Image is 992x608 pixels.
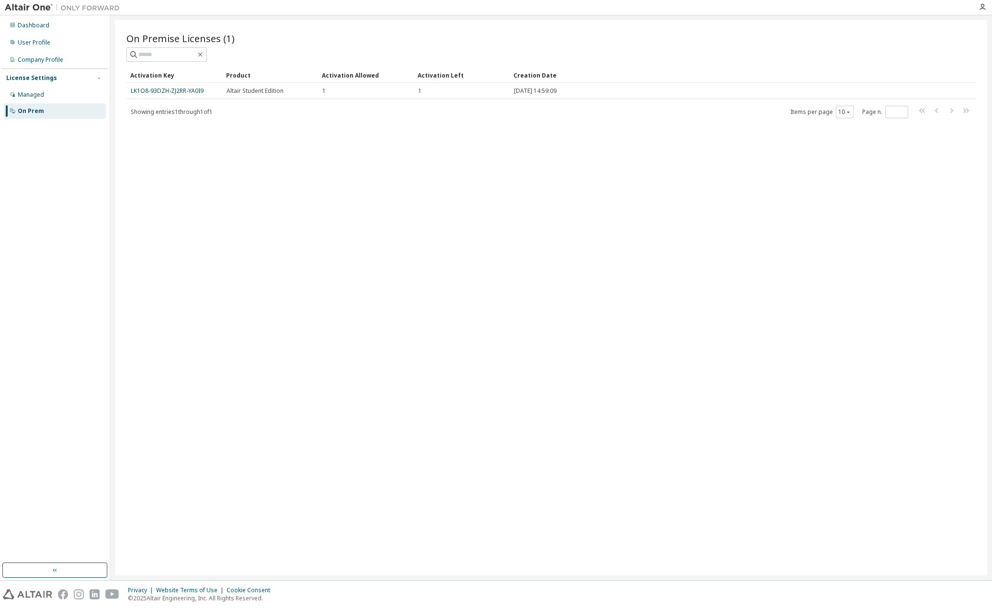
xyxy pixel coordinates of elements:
[18,39,50,46] div: User Profile
[128,594,276,602] p: © 2025 Altair Engineering, Inc. All Rights Reserved.
[514,87,557,95] span: [DATE] 14:59:09
[131,108,213,116] span: Showing entries 1 through 1 of 1
[131,87,204,95] a: LK1O8-93DZH-ZJ2RR-YA0I9
[18,91,44,99] div: Managed
[418,68,506,83] div: Activation Left
[227,586,276,594] div: Cookie Consent
[90,589,100,599] img: linkedin.svg
[5,3,125,12] img: Altair One
[105,589,119,599] img: youtube.svg
[322,68,410,83] div: Activation Allowed
[74,589,84,599] img: instagram.svg
[18,22,49,29] div: Dashboard
[126,32,235,45] span: On Premise Licenses (1)
[3,589,52,599] img: altair_logo.svg
[862,106,908,118] span: Page n.
[130,68,218,83] div: Activation Key
[18,56,63,64] div: Company Profile
[58,589,68,599] img: facebook.svg
[790,106,854,118] span: Items per page
[322,87,326,95] span: 1
[418,87,422,95] span: 1
[6,74,57,82] div: License Settings
[513,68,934,83] div: Creation Date
[838,108,851,116] button: 10
[128,586,156,594] div: Privacy
[226,68,314,83] div: Product
[18,107,44,115] div: On Prem
[227,87,284,95] span: Altair Student Edition
[156,586,227,594] div: Website Terms of Use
